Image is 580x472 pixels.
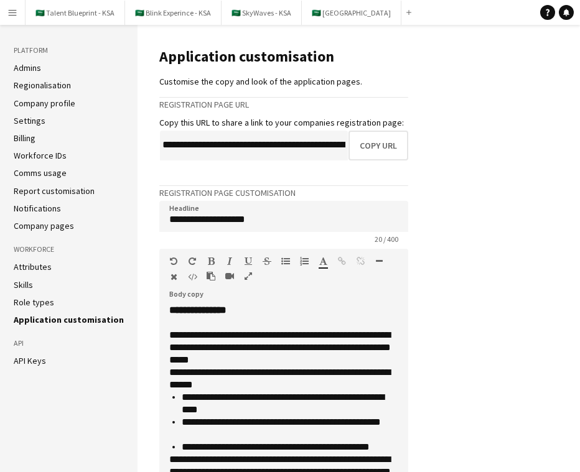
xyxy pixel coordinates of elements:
button: Redo [188,256,197,266]
button: Italic [225,256,234,266]
div: Copy this URL to share a link to your companies registration page: [159,117,408,128]
a: Skills [14,279,33,290]
button: Copy URL [348,131,408,160]
a: Company profile [14,98,75,109]
button: Strikethrough [263,256,271,266]
a: Report customisation [14,185,95,197]
a: Billing [14,132,35,144]
a: Role types [14,297,54,308]
button: Bold [207,256,215,266]
a: Settings [14,115,45,126]
a: Regionalisation [14,80,71,91]
h3: Platform [14,45,124,56]
a: API Keys [14,355,46,366]
a: Attributes [14,261,52,272]
a: Workforce IDs [14,150,67,161]
h1: Application customisation [159,47,408,66]
button: Undo [169,256,178,266]
button: 🇸🇦 [GEOGRAPHIC_DATA] [302,1,401,25]
button: Ordered List [300,256,309,266]
button: Fullscreen [244,271,253,281]
div: Customise the copy and look of the application pages. [159,76,408,87]
h3: Registration page URL [159,99,408,110]
button: Paste as plain text [207,271,215,281]
button: 🇸🇦 SkyWaves - KSA [222,1,302,25]
h3: API [14,338,124,349]
a: Application customisation [14,314,124,325]
a: Notifications [14,203,61,214]
button: Clear Formatting [169,272,178,282]
button: 🇸🇦 Talent Blueprint - KSA [26,1,125,25]
button: Horizontal Line [375,256,383,266]
button: Unordered List [281,256,290,266]
h3: Workforce [14,244,124,255]
span: 20 / 400 [365,234,408,244]
a: Comms usage [14,167,67,178]
button: 🇸🇦 Blink Experince - KSA [125,1,222,25]
button: Insert video [225,271,234,281]
button: Text Color [319,256,327,266]
button: Underline [244,256,253,266]
a: Admins [14,62,41,73]
h3: Registration page customisation [159,187,408,198]
button: HTML Code [188,272,197,282]
a: Company pages [14,220,74,231]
